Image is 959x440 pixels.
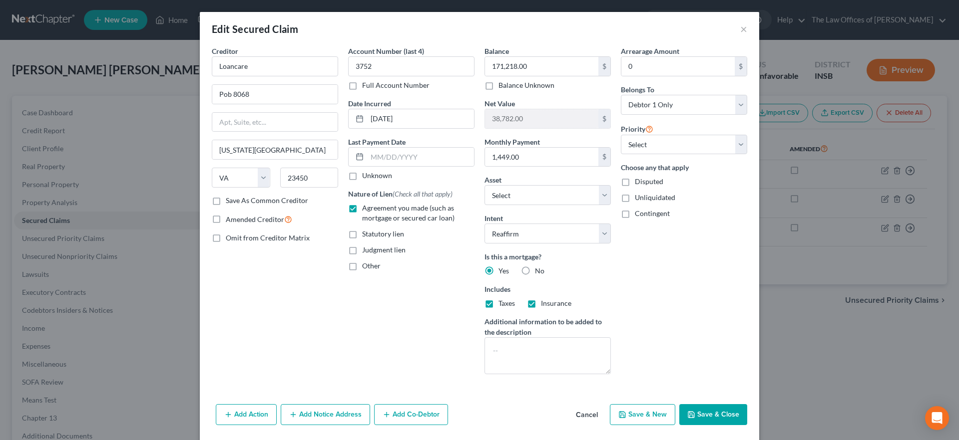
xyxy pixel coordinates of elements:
[362,80,430,90] label: Full Account Number
[610,404,675,425] button: Save & New
[484,176,501,184] span: Asset
[362,171,392,181] label: Unknown
[484,46,509,56] label: Balance
[621,85,654,94] span: Belongs To
[735,57,747,76] div: $
[541,299,571,307] span: Insurance
[212,22,298,36] div: Edit Secured Claim
[485,109,598,128] input: 0.00
[362,261,381,270] span: Other
[212,85,338,104] input: Enter address...
[679,404,747,425] button: Save & Close
[598,57,610,76] div: $
[621,57,735,76] input: 0.00
[484,137,540,147] label: Monthly Payment
[212,56,338,76] input: Search creditor by name...
[484,98,515,109] label: Net Value
[212,140,338,159] input: Enter city...
[621,123,653,135] label: Priority
[485,148,598,167] input: 0.00
[374,404,448,425] button: Add Co-Debtor
[362,245,406,254] span: Judgment lien
[212,113,338,132] input: Apt, Suite, etc...
[348,189,453,199] label: Nature of Lien
[348,46,424,56] label: Account Number (last 4)
[498,80,554,90] label: Balance Unknown
[498,299,515,307] span: Taxes
[535,266,544,275] span: No
[281,404,370,425] button: Add Notice Address
[635,193,675,202] span: Unliquidated
[484,213,503,223] label: Intent
[598,148,610,167] div: $
[393,190,453,198] span: (Check all that apply)
[226,196,308,206] label: Save As Common Creditor
[362,229,404,238] span: Statutory lien
[484,284,611,294] label: Includes
[635,209,670,218] span: Contingent
[280,168,339,188] input: Enter zip...
[621,46,679,56] label: Arrearage Amount
[216,404,277,425] button: Add Action
[621,162,747,173] label: Choose any that apply
[568,405,606,425] button: Cancel
[484,251,611,262] label: Is this a mortgage?
[925,406,949,430] div: Open Intercom Messenger
[740,23,747,35] button: ×
[212,47,238,55] span: Creditor
[362,204,455,222] span: Agreement you made (such as mortgage or secured car loan)
[367,109,474,128] input: MM/DD/YYYY
[226,233,310,242] span: Omit from Creditor Matrix
[484,316,611,337] label: Additional information to be added to the description
[348,56,475,76] input: XXXX
[348,98,391,109] label: Date Incurred
[226,215,284,223] span: Amended Creditor
[498,266,509,275] span: Yes
[635,177,663,186] span: Disputed
[367,148,474,167] input: MM/DD/YYYY
[598,109,610,128] div: $
[485,57,598,76] input: 0.00
[348,137,406,147] label: Last Payment Date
